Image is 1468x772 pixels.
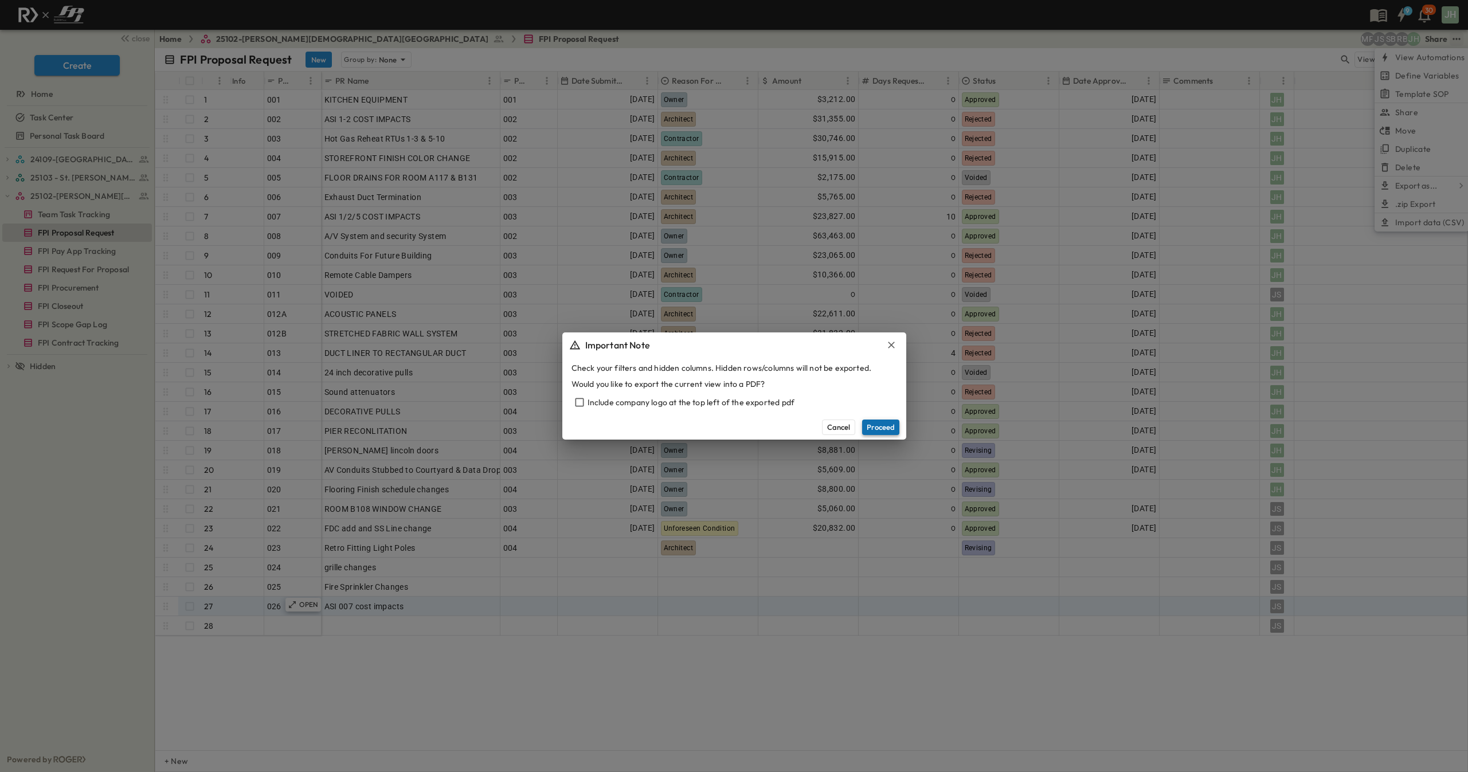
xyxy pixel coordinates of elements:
[571,394,897,410] div: Include company logo at the top left of the exported pdf
[571,378,765,390] p: Would you like to export the current view into a PDF?
[571,362,872,374] p: Check your filters and hidden columns. Hidden rows/columns will not be exported.
[585,338,650,352] h5: Important Note
[822,420,855,434] button: Cancel
[862,420,899,434] button: Proceed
